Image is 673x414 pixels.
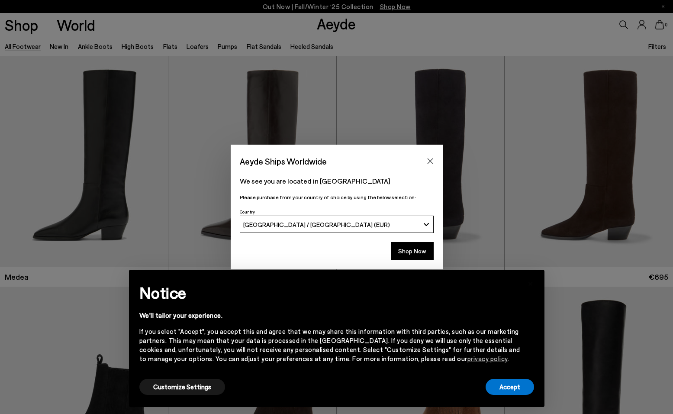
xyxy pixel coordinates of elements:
[520,272,541,293] button: Close this notice
[486,379,534,395] button: Accept
[240,193,434,201] p: Please purchase from your country of choice by using the below selection:
[139,311,520,320] div: We'll tailor your experience.
[139,379,225,395] button: Customize Settings
[424,155,437,168] button: Close
[528,276,534,289] span: ×
[139,281,520,304] h2: Notice
[240,209,255,214] span: Country
[240,154,327,169] span: Aeyde Ships Worldwide
[139,327,520,363] div: If you select "Accept", you accept this and agree that we may share this information with third p...
[243,221,390,228] span: [GEOGRAPHIC_DATA] / [GEOGRAPHIC_DATA] (EUR)
[240,176,434,186] p: We see you are located in [GEOGRAPHIC_DATA]
[391,242,434,260] button: Shop Now
[467,355,508,362] a: privacy policy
